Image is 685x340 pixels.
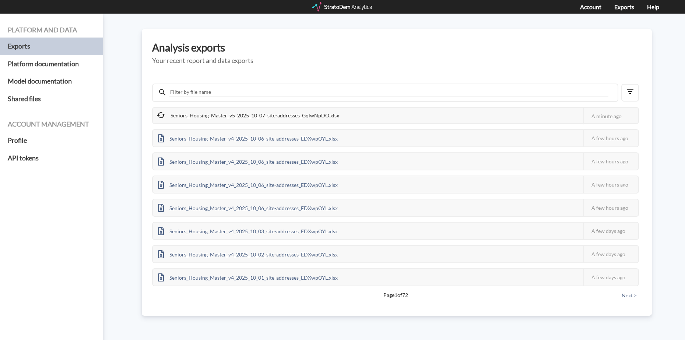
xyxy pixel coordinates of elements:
a: Seniors_Housing_Master_v4_2025_10_06_site-addresses_EDXwpOYL.xlsx [153,204,343,210]
div: A few hours ago [583,199,638,216]
a: Seniors_Housing_Master_v4_2025_10_02_site-addresses_EDXwpOYL.xlsx [153,250,343,256]
div: A minute ago [583,108,638,124]
div: Seniors_Housing_Master_v4_2025_10_02_site-addresses_EDXwpOYL.xlsx [153,246,343,262]
div: Seniors_Housing_Master_v4_2025_10_06_site-addresses_EDXwpOYL.xlsx [153,130,343,146]
h4: Platform and data [8,26,95,34]
button: Next > [619,291,639,300]
a: Shared files [8,90,95,108]
a: Seniors_Housing_Master_v4_2025_10_06_site-addresses_EDXwpOYL.xlsx [153,157,343,164]
h5: Your recent report and data exports [152,57,642,64]
a: API tokens [8,149,95,167]
a: Seniors_Housing_Master_v4_2025_10_03_site-addresses_EDXwpOYL.xlsx [153,227,343,233]
a: Account [580,3,601,10]
a: Exports [8,38,95,55]
input: Filter by file name [169,88,608,96]
h3: Analysis exports [152,42,642,53]
a: Seniors_Housing_Master_v4_2025_10_01_site-addresses_EDXwpOYL.xlsx [153,273,343,280]
div: A few days ago [583,223,638,239]
div: A few hours ago [583,130,638,146]
div: Seniors_Housing_Master_v4_2025_10_03_site-addresses_EDXwpOYL.xlsx [153,223,343,239]
div: Seniors_Housing_Master_v4_2025_10_06_site-addresses_EDXwpOYL.xlsx [153,176,343,193]
div: Seniors_Housing_Master_v4_2025_10_01_site-addresses_EDXwpOYL.xlsx [153,269,343,286]
div: Seniors_Housing_Master_v4_2025_10_06_site-addresses_EDXwpOYL.xlsx [153,199,343,216]
div: Seniors_Housing_Master_v5_2025_10_07_site-addresses_GqlwNpDO.xlsx [153,108,344,123]
a: Model documentation [8,72,95,90]
a: Profile [8,132,95,149]
a: Help [647,3,659,10]
a: Exports [614,3,634,10]
span: Page 1 of 72 [178,291,613,299]
div: Seniors_Housing_Master_v4_2025_10_06_site-addresses_EDXwpOYL.xlsx [153,153,343,170]
a: Seniors_Housing_Master_v4_2025_10_06_site-addresses_EDXwpOYL.xlsx [153,181,343,187]
div: A few hours ago [583,153,638,170]
div: A few days ago [583,246,638,262]
div: A few hours ago [583,176,638,193]
div: A few days ago [583,269,638,286]
a: Seniors_Housing_Master_v4_2025_10_06_site-addresses_EDXwpOYL.xlsx [153,134,343,141]
a: Platform documentation [8,55,95,73]
h4: Account management [8,121,95,128]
